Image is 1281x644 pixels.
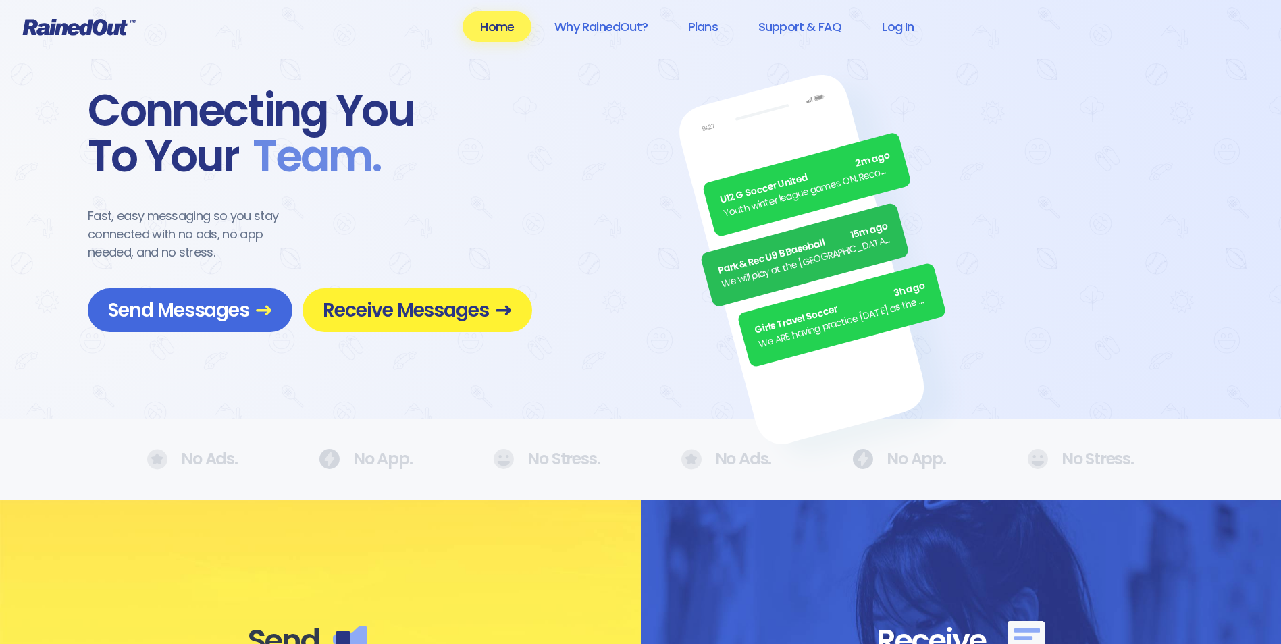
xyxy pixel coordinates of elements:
[493,449,600,469] div: No Stress.
[723,162,896,221] div: Youth winter league games ON. Recommend running shoes/sneakers for players as option for footwear.
[88,207,304,261] div: Fast, easy messaging so you stay connected with no ads, no app needed, and no stress.
[681,449,702,470] img: No Ads.
[1027,449,1134,469] div: No Stress.
[849,219,889,242] span: 15m ago
[88,88,532,180] div: Connecting You To Your
[741,11,859,42] a: Support & FAQ
[864,11,931,42] a: Log In
[720,232,893,292] div: We will play at the [GEOGRAPHIC_DATA]. Wear white, be at the field by 5pm.
[493,449,514,469] img: No Ads.
[892,279,926,301] span: 3h ago
[319,449,340,469] img: No Ads.
[147,449,167,470] img: No Ads.
[1027,449,1048,469] img: No Ads.
[671,11,735,42] a: Plans
[852,449,946,469] div: No App.
[754,279,927,338] div: Girls Travel Soccer
[681,449,772,470] div: No Ads.
[323,298,512,322] span: Receive Messages
[319,449,413,469] div: No App.
[716,219,890,278] div: Park & Rec U9 B Baseball
[852,449,873,469] img: No Ads.
[303,288,532,332] a: Receive Messages
[147,449,238,470] div: No Ads.
[757,292,931,352] div: We ARE having practice [DATE] as the sun is finally out.
[88,288,292,332] a: Send Messages
[718,149,892,208] div: U12 G Soccer United
[108,298,272,322] span: Send Messages
[239,134,381,180] span: Team .
[537,11,665,42] a: Why RainedOut?
[463,11,531,42] a: Home
[854,149,892,171] span: 2m ago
